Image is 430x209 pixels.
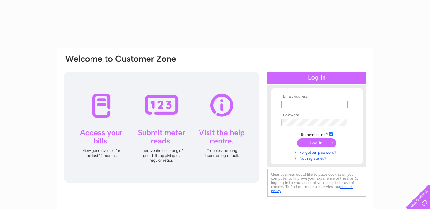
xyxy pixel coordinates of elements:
[281,155,354,161] a: Not registered?
[271,185,353,193] a: cookies policy
[267,169,366,197] div: Clear Business would like to place cookies on your computer to improve your experience of the sit...
[280,131,354,137] td: Remember me?
[281,149,354,155] a: Forgotten password?
[297,138,336,147] input: Submit
[280,113,354,117] th: Password:
[280,94,354,99] th: Email Address:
